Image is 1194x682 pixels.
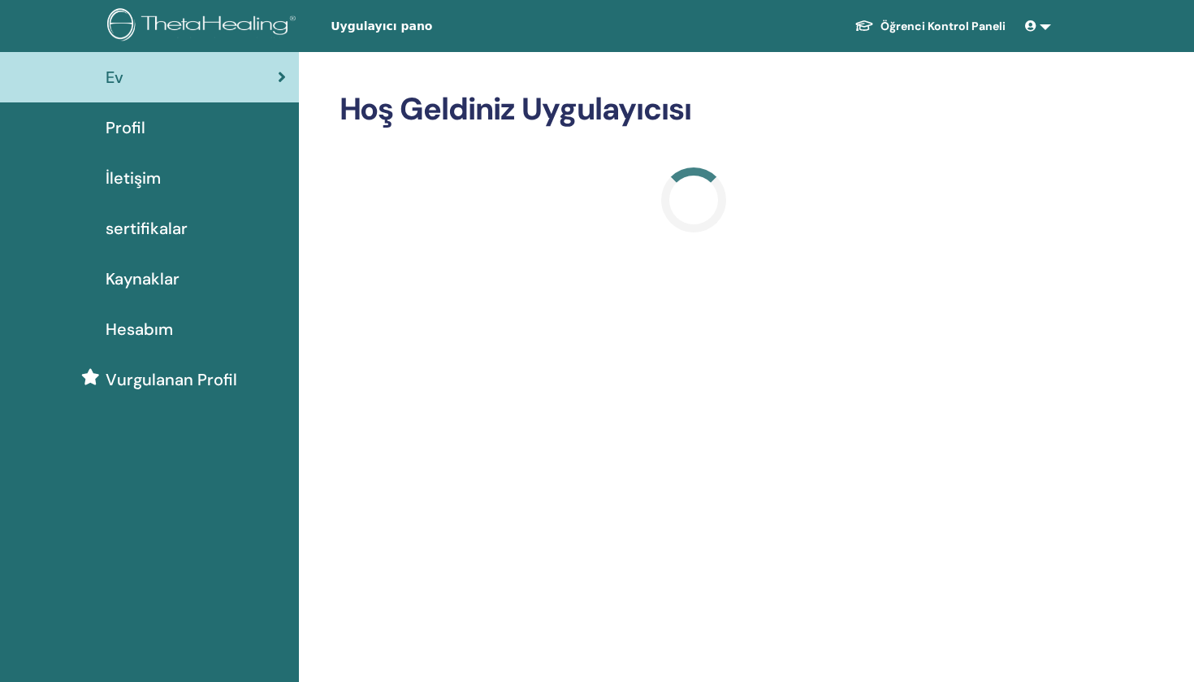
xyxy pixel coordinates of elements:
[106,65,123,89] span: Ev
[106,115,145,140] span: Profil
[331,18,574,35] span: Uygulayıcı pano
[107,8,301,45] img: logo.png
[106,166,161,190] span: İletişim
[841,11,1019,41] a: Öğrenci Kontrol Paneli
[854,19,874,33] img: graduation-cap-white.svg
[106,317,173,341] span: Hesabım
[106,367,237,392] span: Vurgulanan Profil
[106,216,188,241] span: sertifikalar
[340,91,1049,128] h2: Hoş Geldiniz Uygulayıcısı
[106,267,180,291] span: Kaynaklar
